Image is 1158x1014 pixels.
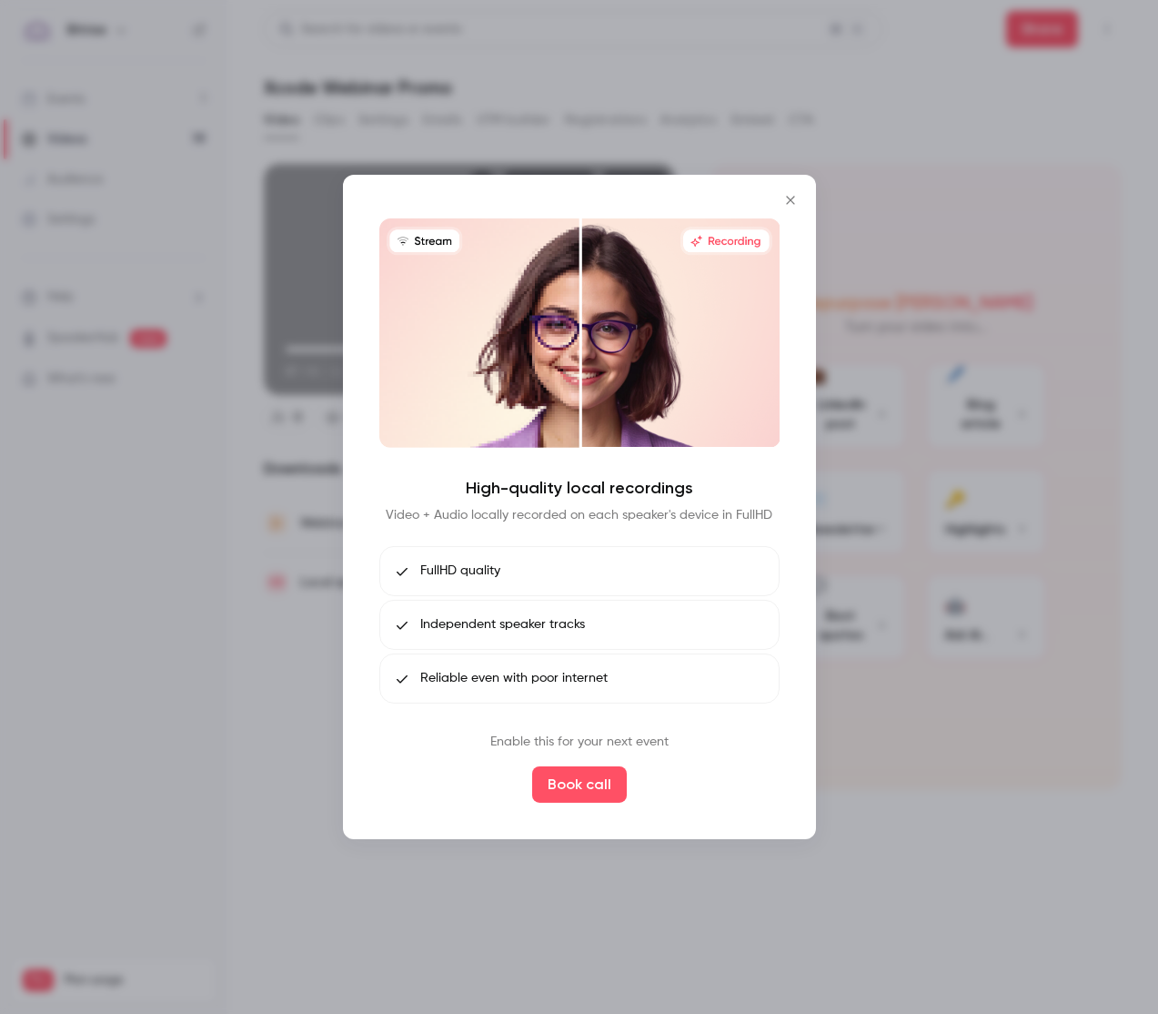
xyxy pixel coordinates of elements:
h4: High-quality local recordings [466,477,693,499]
p: Video + Audio locally recorded on each speaker's device in FullHD [386,506,772,524]
button: Close [772,182,809,218]
button: Book call [532,766,627,803]
p: Enable this for your next event [490,733,669,752]
span: FullHD quality [420,562,500,581]
span: Independent speaker tracks [420,615,585,634]
span: Reliable even with poor internet [420,669,608,688]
